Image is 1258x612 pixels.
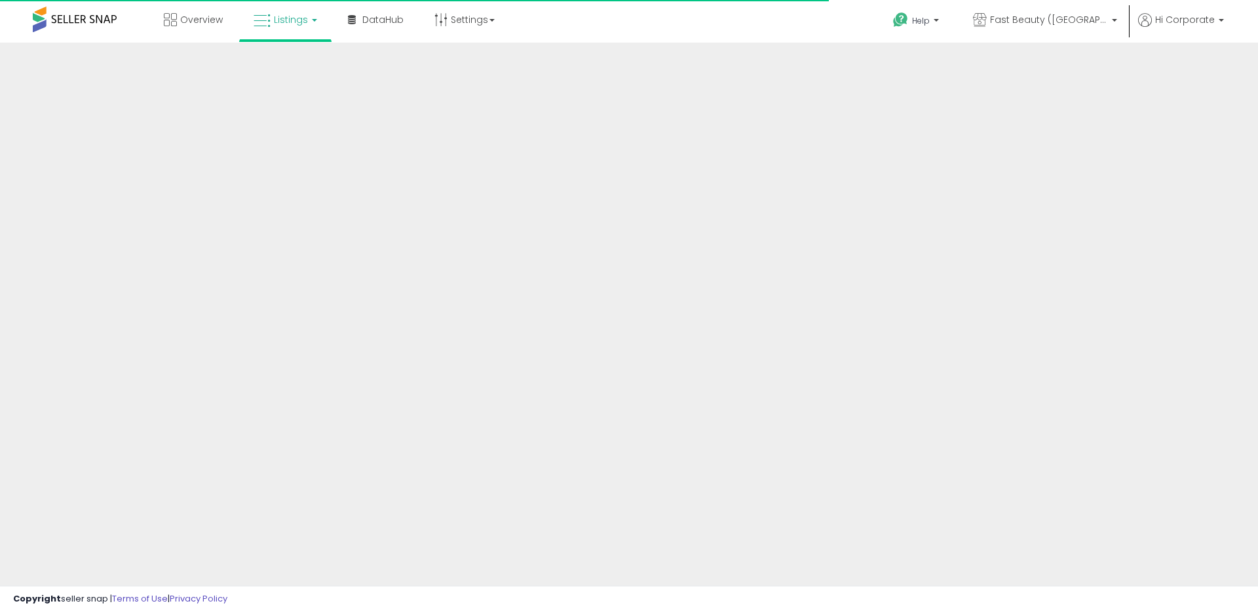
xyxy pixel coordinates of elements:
[362,13,404,26] span: DataHub
[990,13,1108,26] span: Fast Beauty ([GEOGRAPHIC_DATA])
[180,13,223,26] span: Overview
[883,2,952,43] a: Help
[1138,13,1224,43] a: Hi Corporate
[892,12,909,28] i: Get Help
[1155,13,1215,26] span: Hi Corporate
[274,13,308,26] span: Listings
[912,15,930,26] span: Help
